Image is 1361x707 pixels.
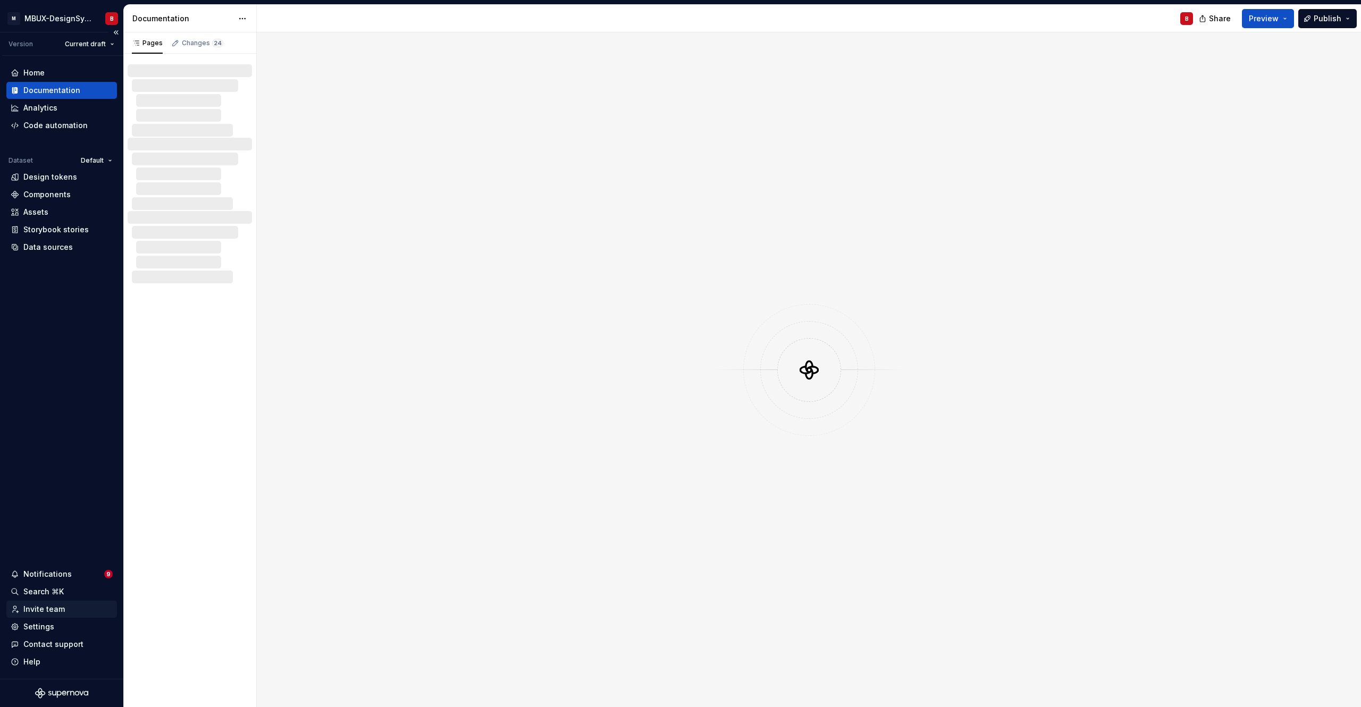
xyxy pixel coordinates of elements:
[1194,9,1238,28] button: Share
[81,156,104,165] span: Default
[6,618,117,635] a: Settings
[23,639,83,650] div: Contact support
[212,39,223,47] span: 24
[2,7,121,30] button: MMBUX-DesignSystemB
[110,14,114,23] div: B
[6,117,117,134] a: Code automation
[23,172,77,182] div: Design tokens
[1209,13,1231,24] span: Share
[1249,13,1279,24] span: Preview
[1314,13,1341,24] span: Publish
[76,153,117,168] button: Default
[1185,14,1189,23] div: B
[23,207,48,217] div: Assets
[23,604,65,615] div: Invite team
[6,566,117,583] button: Notifications9
[23,242,73,252] div: Data sources
[6,82,117,99] a: Documentation
[6,64,117,81] a: Home
[1242,9,1294,28] button: Preview
[9,40,33,48] div: Version
[6,653,117,670] button: Help
[23,569,72,579] div: Notifications
[6,186,117,203] a: Components
[6,239,117,256] a: Data sources
[23,656,40,667] div: Help
[23,189,71,200] div: Components
[6,583,117,600] button: Search ⌘K
[65,40,106,48] span: Current draft
[108,25,123,40] button: Collapse sidebar
[6,221,117,238] a: Storybook stories
[6,169,117,186] a: Design tokens
[132,39,163,47] div: Pages
[6,636,117,653] button: Contact support
[23,586,64,597] div: Search ⌘K
[9,156,33,165] div: Dataset
[23,224,89,235] div: Storybook stories
[6,99,117,116] a: Analytics
[23,85,80,96] div: Documentation
[23,120,88,131] div: Code automation
[24,13,93,24] div: MBUX-DesignSystem
[6,601,117,618] a: Invite team
[7,12,20,25] div: M
[23,68,45,78] div: Home
[104,570,113,578] span: 9
[182,39,223,47] div: Changes
[132,13,233,24] div: Documentation
[60,37,119,52] button: Current draft
[23,103,57,113] div: Analytics
[35,688,88,698] svg: Supernova Logo
[1298,9,1357,28] button: Publish
[23,621,54,632] div: Settings
[6,204,117,221] a: Assets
